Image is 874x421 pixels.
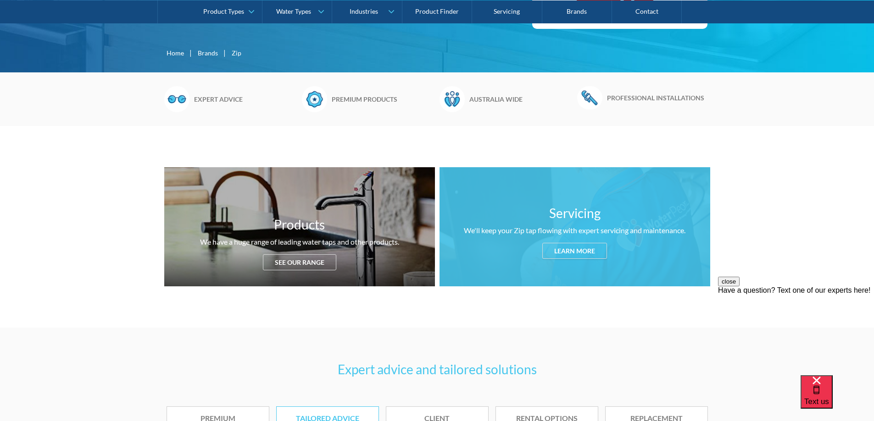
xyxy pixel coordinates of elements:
div: Product Types [203,7,244,15]
h6: Expert advice [194,94,297,104]
img: Wrench [577,86,602,109]
div: | [189,47,193,58]
img: Badge [302,86,327,112]
div: Water Types [276,7,311,15]
h6: Professional installations [607,93,710,103]
h3: Products [274,215,325,234]
iframe: podium webchat widget prompt [718,277,874,387]
div: Learn more [542,243,607,259]
h3: Servicing [549,203,601,223]
a: Home [167,48,184,58]
h6: Premium products [332,94,435,104]
a: Brands [198,48,218,58]
div: We'll keep your Zip tap flowing with expert servicing and maintenance. [464,225,685,236]
div: | [223,47,227,58]
img: Waterpeople Symbol [440,86,465,112]
h6: Australia wide [469,94,573,104]
iframe: podium webchat widget bubble [801,375,874,421]
h3: Expert advice and tailored solutions [167,360,708,379]
div: Industries [350,7,378,15]
a: ProductsWe have a huge range of leading water taps and other products.See our range [164,167,435,286]
a: ServicingWe'll keep your Zip tap flowing with expert servicing and maintenance.Learn more [440,167,710,286]
img: Glasses [164,86,189,112]
div: We have a huge range of leading water taps and other products. [200,236,399,247]
div: Zip [232,48,241,58]
div: See our range [263,254,336,270]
